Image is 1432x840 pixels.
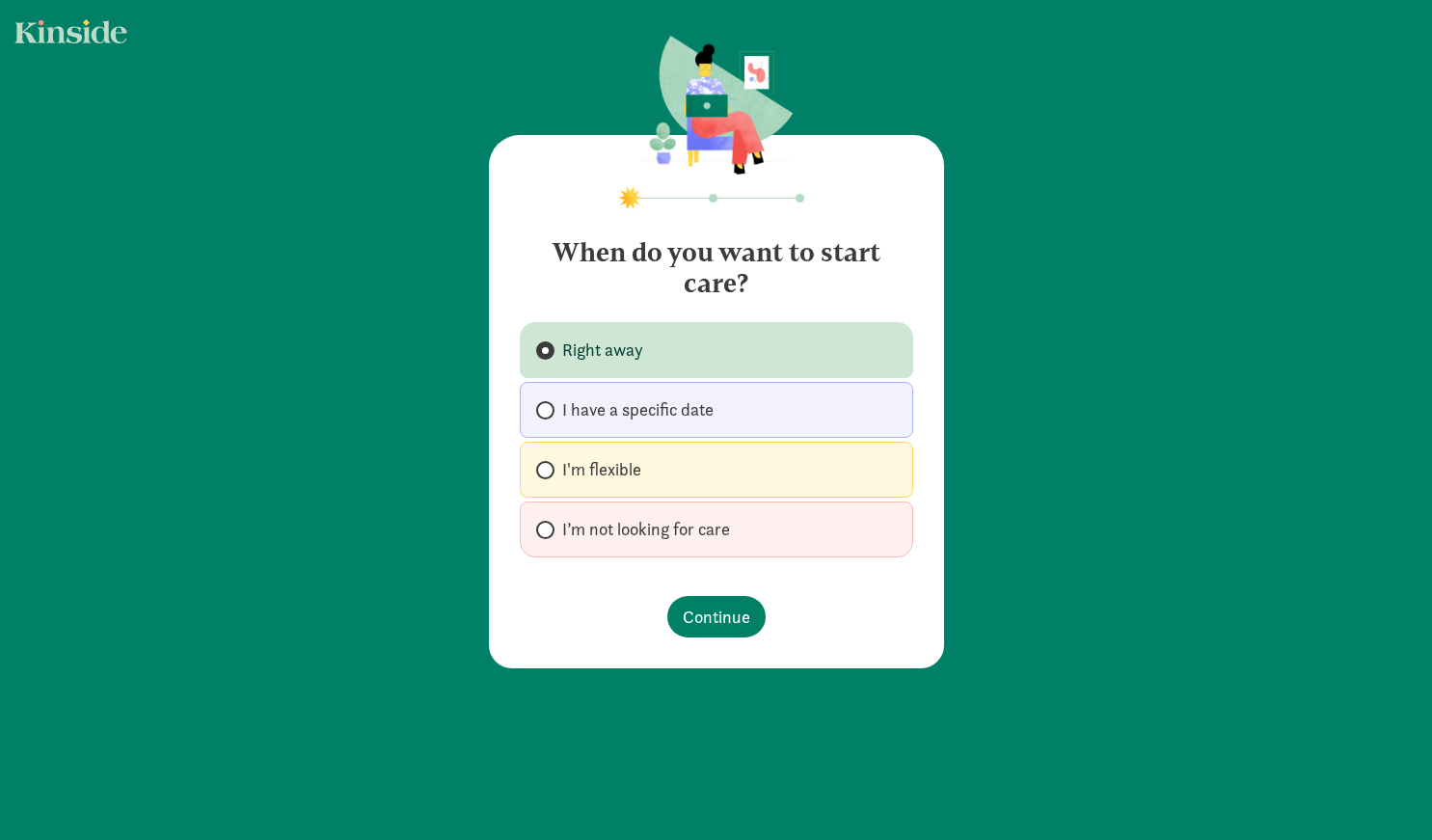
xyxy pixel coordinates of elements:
h4: When do you want to start care? [520,222,913,299]
span: I'm flexible [562,458,641,481]
span: I have a specific date [562,398,714,421]
button: Continue [667,596,766,637]
span: Continue [683,604,750,630]
span: I’m not looking for care [562,518,730,541]
span: Right away [562,339,643,362]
